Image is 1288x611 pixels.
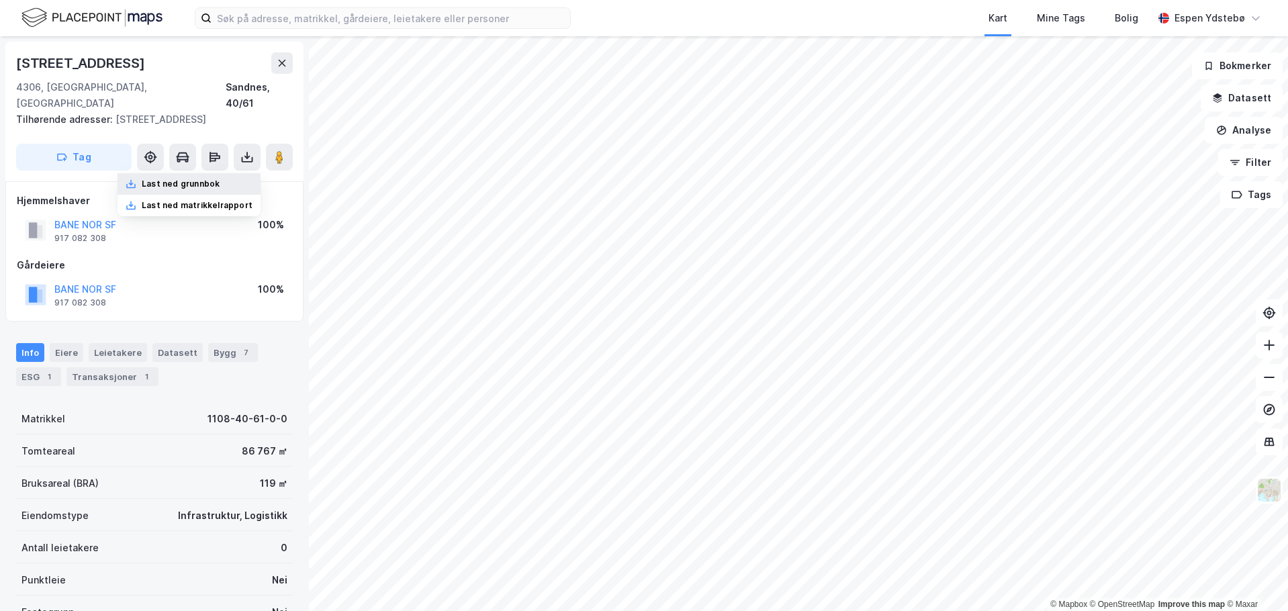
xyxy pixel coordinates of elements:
[21,411,65,427] div: Matrikkel
[21,475,99,491] div: Bruksareal (BRA)
[21,6,163,30] img: logo.f888ab2527a4732fd821a326f86c7f29.svg
[54,297,106,308] div: 917 082 308
[1037,10,1085,26] div: Mine Tags
[16,52,148,74] div: [STREET_ADDRESS]
[50,343,83,362] div: Eiere
[1221,547,1288,611] iframe: Chat Widget
[21,572,66,588] div: Punktleie
[212,8,570,28] input: Søk på adresse, matrikkel, gårdeiere, leietakere eller personer
[1090,600,1155,609] a: OpenStreetMap
[16,367,61,386] div: ESG
[54,233,106,244] div: 917 082 308
[21,443,75,459] div: Tomteareal
[281,540,287,556] div: 0
[258,281,284,297] div: 100%
[66,367,158,386] div: Transaksjoner
[239,346,252,359] div: 7
[272,572,287,588] div: Nei
[1205,117,1283,144] button: Analyse
[21,508,89,524] div: Eiendomstype
[42,370,56,383] div: 1
[1221,547,1288,611] div: Kontrollprogram for chat
[16,343,44,362] div: Info
[1115,10,1138,26] div: Bolig
[178,508,287,524] div: Infrastruktur, Logistikk
[16,79,226,111] div: 4306, [GEOGRAPHIC_DATA], [GEOGRAPHIC_DATA]
[16,113,116,125] span: Tilhørende adresser:
[21,540,99,556] div: Antall leietakere
[1158,600,1225,609] a: Improve this map
[1175,10,1245,26] div: Espen Ydstebø
[142,200,252,211] div: Last ned matrikkelrapport
[260,475,287,491] div: 119 ㎡
[142,179,220,189] div: Last ned grunnbok
[258,217,284,233] div: 100%
[208,411,287,427] div: 1108-40-61-0-0
[242,443,287,459] div: 86 767 ㎡
[17,193,292,209] div: Hjemmelshaver
[16,111,282,128] div: [STREET_ADDRESS]
[1192,52,1283,79] button: Bokmerker
[226,79,293,111] div: Sandnes, 40/61
[17,257,292,273] div: Gårdeiere
[152,343,203,362] div: Datasett
[140,370,153,383] div: 1
[1050,600,1087,609] a: Mapbox
[1201,85,1283,111] button: Datasett
[988,10,1007,26] div: Kart
[89,343,147,362] div: Leietakere
[208,343,258,362] div: Bygg
[1256,477,1282,503] img: Z
[1218,149,1283,176] button: Filter
[16,144,132,171] button: Tag
[1220,181,1283,208] button: Tags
